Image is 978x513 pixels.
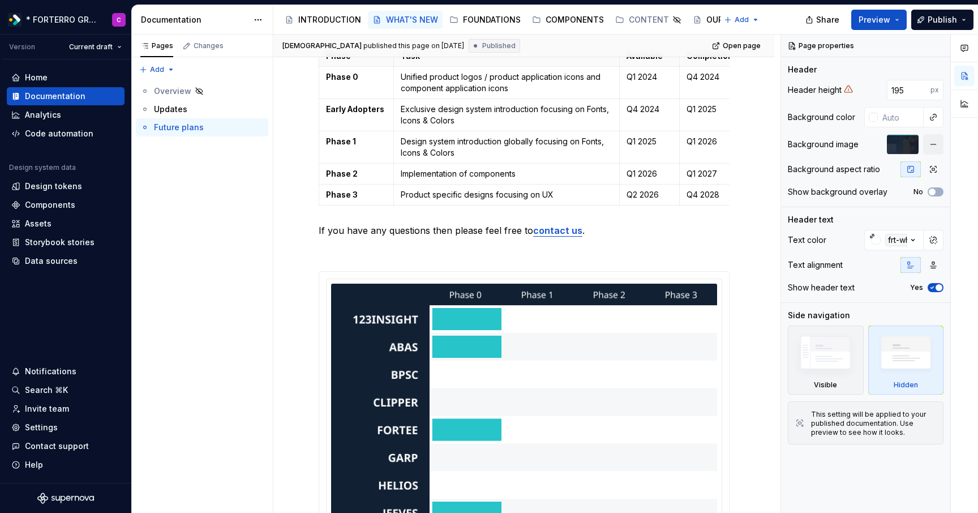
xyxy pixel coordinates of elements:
p: Q4 2028 [687,189,739,200]
a: COMPONENTS [527,11,608,29]
div: Hidden [894,381,918,390]
div: Search ⌘K [25,384,68,396]
p: Exclusive design system introduction focusing on Fonts, Icons & Colors [401,104,612,126]
span: Add [735,15,749,24]
a: Open page [709,38,766,54]
button: Preview [851,10,907,30]
span: Preview [859,14,890,25]
div: Assets [25,218,52,229]
div: Analytics [25,109,61,121]
div: Header height [788,84,842,96]
p: Q1 2024 [627,71,672,83]
strong: Phase 3 [326,190,358,199]
div: Visible [788,326,864,395]
span: Publish [928,14,957,25]
div: C [117,15,121,24]
div: Side navigation [788,310,850,321]
div: Design tokens [25,181,82,192]
span: Published [482,41,516,50]
a: contact us [533,225,582,236]
div: Storybook stories [25,237,95,248]
p: Q4 2024 [627,104,672,115]
div: Header text [788,214,834,225]
span: Open page [723,41,761,50]
div: Background aspect ratio [788,164,880,175]
div: Show header text [788,282,855,293]
a: CONTENT [611,11,686,29]
div: Text color [788,234,826,246]
p: Q1 2026 [627,168,672,179]
div: Code automation [25,128,93,139]
div: Design system data [9,163,76,172]
div: Visible [814,381,837,390]
div: INTRODUCTION [298,14,361,25]
input: Auto [887,80,930,100]
button: Add [720,12,763,28]
div: Pages [140,41,173,50]
a: INTRODUCTION [280,11,366,29]
div: Overview [154,85,191,97]
div: CONTENT [629,14,669,25]
p: Q1 2025 [687,104,739,115]
div: Text alignment [788,259,843,271]
div: FOUNDATIONS [463,14,521,25]
a: WHAT'S NEW [368,11,443,29]
a: Updates [136,100,268,118]
div: COMPONENTS [546,14,604,25]
div: Documentation [25,91,85,102]
a: Future plans [136,118,268,136]
button: Notifications [7,362,125,381]
img: 19b433f1-4eb9-4ddc-9788-ff6ca78edb97.png [8,13,22,27]
div: Hidden [868,326,944,395]
p: Unified product logos / product application icons and component application icons [401,71,612,94]
strong: Phase 0 [326,72,358,82]
label: No [913,187,923,196]
a: Home [7,69,125,87]
div: Show background overlay [788,186,887,198]
svg: Supernova Logo [37,493,94,504]
div: Background color [788,112,855,123]
strong: Phase 2 [326,169,358,178]
span: Share [816,14,839,25]
div: Contact support [25,441,89,452]
p: Q1 2026 [687,136,739,147]
div: Background image [788,139,859,150]
a: Overview [136,82,268,100]
input: Auto [878,107,924,127]
button: Help [7,456,125,474]
strong: Early Adopters [326,104,384,114]
div: Components [25,199,75,211]
p: Product specific designs focusing on UX [401,189,612,200]
a: Invite team [7,400,125,418]
a: Components [7,196,125,214]
button: Current draft [64,39,127,55]
a: Design tokens [7,177,125,195]
a: Code automation [7,125,125,143]
a: Documentation [7,87,125,105]
p: Design system introduction globally focusing on Fonts, Icons & Colors [401,136,612,159]
p: Q2 2026 [627,189,672,200]
div: Changes [194,41,224,50]
p: Implementation of components [401,168,612,179]
a: Storybook stories [7,233,125,251]
button: * FORTERRO GROUP *C [2,7,129,32]
div: Page tree [136,82,268,136]
span: [DEMOGRAPHIC_DATA] [282,41,362,50]
button: Contact support [7,437,125,455]
div: Version [9,42,35,52]
p: Q1 2025 [627,136,672,147]
a: FOUNDATIONS [445,11,525,29]
div: Settings [25,422,58,433]
div: Updates [154,104,187,115]
span: Current draft [69,42,113,52]
label: Yes [910,283,923,292]
p: If you have any questions then please feel free to . [319,224,730,237]
div: Notifications [25,366,76,377]
div: frt-white-500 [885,234,940,246]
div: Invite team [25,403,69,414]
a: Settings [7,418,125,437]
div: Help [25,459,43,471]
a: Data sources [7,252,125,270]
div: Header [788,64,817,75]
